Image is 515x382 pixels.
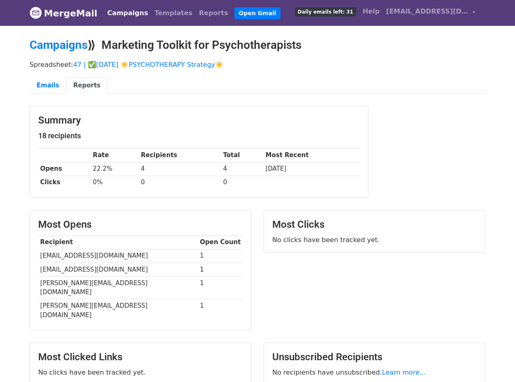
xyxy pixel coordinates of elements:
[38,368,243,377] p: No clicks have been tracked yet.
[38,162,91,176] th: Opens
[221,162,263,176] td: 4
[264,162,360,176] td: [DATE]
[386,7,468,16] span: [EMAIL_ADDRESS][DOMAIN_NAME]
[359,3,383,20] a: Help
[292,3,359,20] a: Daily emails left: 31
[272,368,477,377] p: No recipients have unsubscribed.
[264,149,360,162] th: Most Recent
[196,5,232,21] a: Reports
[198,263,243,276] td: 1
[221,176,263,189] td: 0
[198,276,243,299] td: 1
[38,114,360,126] h3: Summary
[73,61,223,69] a: 47 | ✅[DATE] ☀️PSYCHOTHERAPY Strategy☀️
[139,176,221,189] td: 0
[38,236,198,249] th: Recipient
[139,162,221,176] td: 4
[151,5,195,21] a: Templates
[38,131,360,140] h5: 18 recipients
[295,7,356,16] span: Daily emails left: 31
[38,219,243,231] h3: Most Opens
[198,236,243,249] th: Open Count
[38,351,243,363] h3: Most Clicked Links
[38,276,198,299] td: [PERSON_NAME][EMAIL_ADDRESS][DOMAIN_NAME]
[38,249,198,263] td: [EMAIL_ADDRESS][DOMAIN_NAME]
[91,176,139,189] td: 0%
[30,60,485,69] p: Spreadsheet:
[272,219,477,231] h3: Most Clicks
[474,343,515,382] iframe: Chat Widget
[38,176,91,189] th: Clicks
[30,38,485,52] h2: ⟫ Marketing Toolkit for Psychotherapists
[30,7,42,19] img: MergeMail logo
[38,299,198,322] td: [PERSON_NAME][EMAIL_ADDRESS][DOMAIN_NAME]
[30,5,97,22] a: MergeMail
[272,236,477,244] p: No clicks have been tracked yet.
[30,77,66,94] a: Emails
[382,368,426,376] a: Learn more...
[235,7,280,19] a: Open Gmail
[91,149,139,162] th: Rate
[383,3,479,23] a: [EMAIL_ADDRESS][DOMAIN_NAME]
[139,149,221,162] th: Recipients
[272,351,477,363] h3: Unsubscribed Recipients
[66,77,107,94] a: Reports
[38,263,198,276] td: [EMAIL_ADDRESS][DOMAIN_NAME]
[198,249,243,263] td: 1
[91,162,139,176] td: 22.2%
[198,299,243,322] td: 1
[221,149,263,162] th: Total
[30,38,87,52] a: Campaigns
[104,5,151,21] a: Campaigns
